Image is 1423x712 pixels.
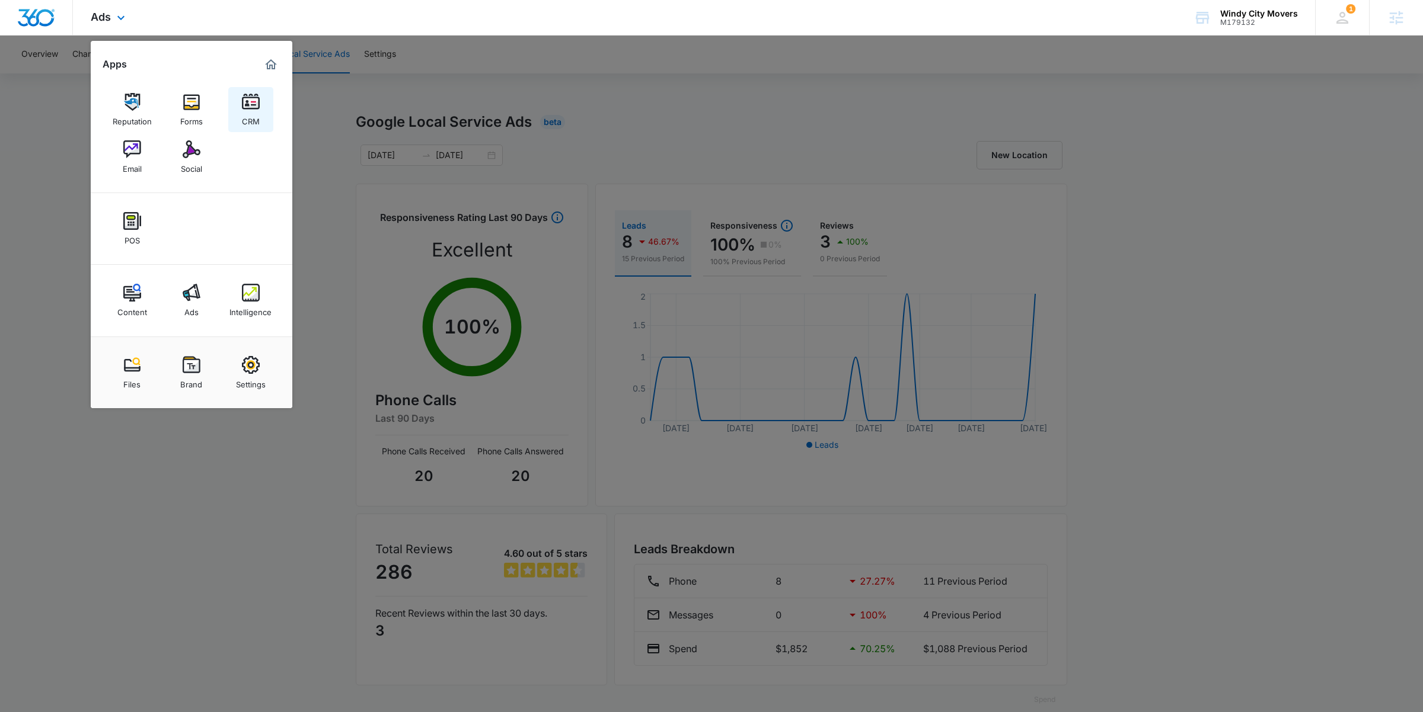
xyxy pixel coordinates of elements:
[169,278,214,323] a: Ads
[110,87,155,132] a: Reputation
[169,134,214,179] a: Social
[180,374,202,389] div: Brand
[110,134,155,179] a: Email
[229,302,272,317] div: Intelligence
[228,87,273,132] a: CRM
[91,11,111,23] span: Ads
[228,278,273,323] a: Intelligence
[110,350,155,395] a: Files
[169,350,214,395] a: Brand
[123,374,141,389] div: Files
[169,87,214,132] a: Forms
[113,111,152,126] div: Reputation
[228,350,273,395] a: Settings
[1220,18,1298,27] div: account id
[180,111,203,126] div: Forms
[103,59,127,70] h2: Apps
[117,302,147,317] div: Content
[110,278,155,323] a: Content
[184,302,199,317] div: Ads
[123,158,142,174] div: Email
[1346,4,1355,14] div: notifications count
[242,111,260,126] div: CRM
[236,374,266,389] div: Settings
[1346,4,1355,14] span: 1
[181,158,202,174] div: Social
[110,206,155,251] a: POS
[125,230,140,245] div: POS
[261,55,280,74] a: Marketing 360® Dashboard
[1220,9,1298,18] div: account name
